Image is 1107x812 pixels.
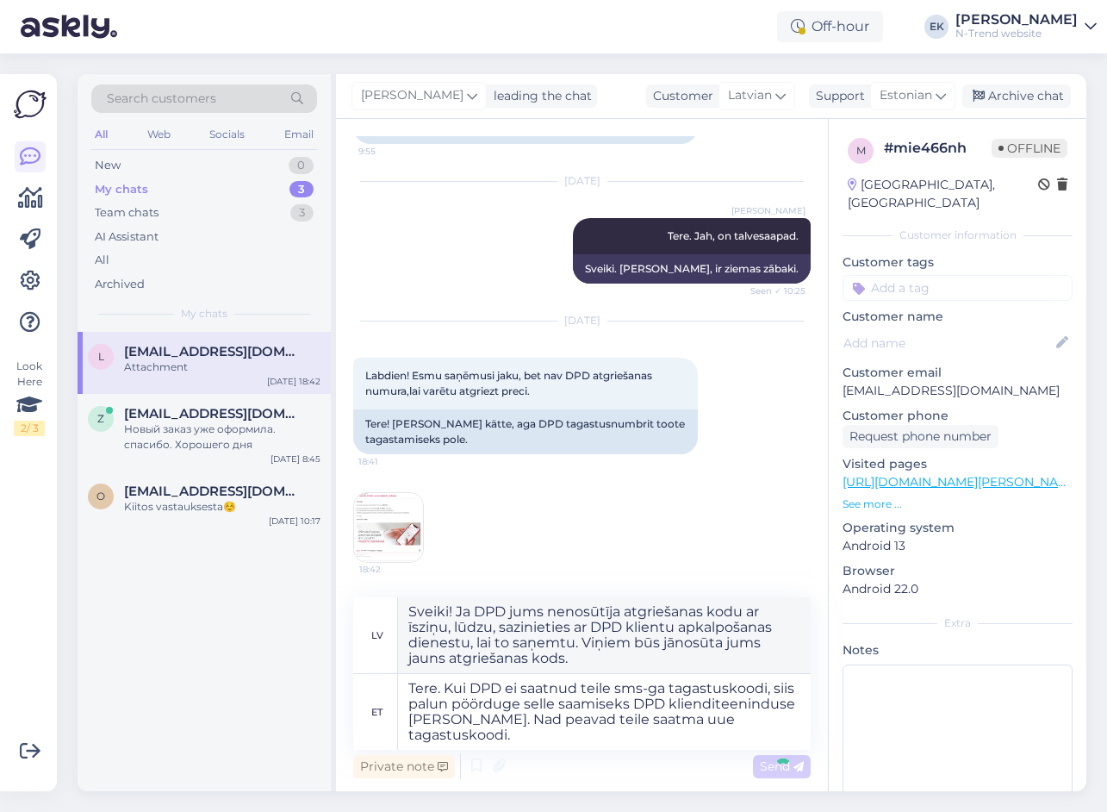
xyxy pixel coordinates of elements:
div: All [91,123,111,146]
div: # mie466nh [884,138,992,159]
span: Seen ✓ 10:25 [741,284,805,297]
div: EK [924,15,948,39]
span: My chats [181,306,227,322]
div: [DATE] 8:45 [271,453,320,465]
div: 3 [290,204,314,222]
div: Archive chat [962,84,1071,108]
span: zuu1@bk.ru [124,406,303,422]
p: Visited pages [843,455,1073,473]
span: lukasevicairina@inbox.lv [124,344,303,359]
span: 18:41 [358,455,423,468]
div: My chats [95,181,148,198]
p: Customer phone [843,407,1073,425]
div: Archived [95,276,145,293]
div: New [95,157,121,174]
div: Look Here [14,359,45,436]
p: Customer email [843,364,1073,382]
div: 2 / 3 [14,421,45,436]
a: [URL][DOMAIN_NAME][PERSON_NAME] [843,474,1080,490]
p: Operating system [843,519,1073,537]
span: 18:42 [359,563,424,576]
div: Off-hour [777,11,883,42]
div: Attachment [124,359,320,375]
div: Kiitos vastauksesta☺️ [124,499,320,515]
div: [DATE] [353,313,811,328]
span: Latvian [728,86,772,105]
div: Tere! [PERSON_NAME] kätte, aga DPD tagastusnumbrit toote tagastamiseks pole. [353,409,698,454]
p: Customer name [843,308,1073,326]
div: Customer information [843,228,1073,243]
p: Customer tags [843,253,1073,272]
div: Web [144,123,174,146]
span: m [856,144,866,157]
div: All [95,252,109,269]
div: Email [281,123,317,146]
span: outijaanakorkiakoski@gmail.com [124,484,303,499]
div: [DATE] 10:17 [269,515,320,528]
span: [PERSON_NAME] [361,86,463,105]
span: Offline [992,139,1067,158]
span: z [97,412,104,425]
div: [DATE] 18:42 [267,375,320,388]
span: l [98,350,104,363]
span: Labdien! Esmu saņēmusi jaku, bet nav DPD atgriešanas numura,lai varētu atgriezt preci. [365,369,655,397]
div: Customer [646,87,713,105]
div: [GEOGRAPHIC_DATA], [GEOGRAPHIC_DATA] [848,176,1038,212]
div: Extra [843,615,1073,631]
div: leading the chat [487,87,592,105]
div: 0 [289,157,314,174]
span: Estonian [880,86,932,105]
span: o [96,490,105,503]
img: Attachment [354,493,423,562]
p: Android 22.0 [843,580,1073,598]
div: [PERSON_NAME] [955,13,1078,27]
p: [EMAIL_ADDRESS][DOMAIN_NAME] [843,382,1073,400]
span: Tere. Jah, on talvesaapad. [668,229,799,242]
div: 3 [289,181,314,198]
div: AI Assistant [95,228,159,246]
span: Search customers [107,90,216,108]
p: Notes [843,641,1073,659]
input: Add a tag [843,275,1073,301]
p: See more ... [843,497,1073,512]
div: Sveiki. [PERSON_NAME], ir ziemas zābaki. [573,254,811,284]
div: Request phone number [843,425,998,448]
div: Новый заказ уже оформила. спасибо. Хорошего дня [124,422,320,453]
span: 9:55 [358,145,423,158]
div: N-Trend website [955,27,1078,41]
p: Android 13 [843,537,1073,555]
img: Askly Logo [14,88,47,121]
div: Support [809,87,865,105]
a: [PERSON_NAME]N-Trend website [955,13,1097,41]
input: Add name [843,334,1053,353]
span: [PERSON_NAME] [731,204,805,217]
div: [DATE] [353,173,811,189]
p: Browser [843,562,1073,580]
div: Socials [206,123,248,146]
div: Team chats [95,204,159,222]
